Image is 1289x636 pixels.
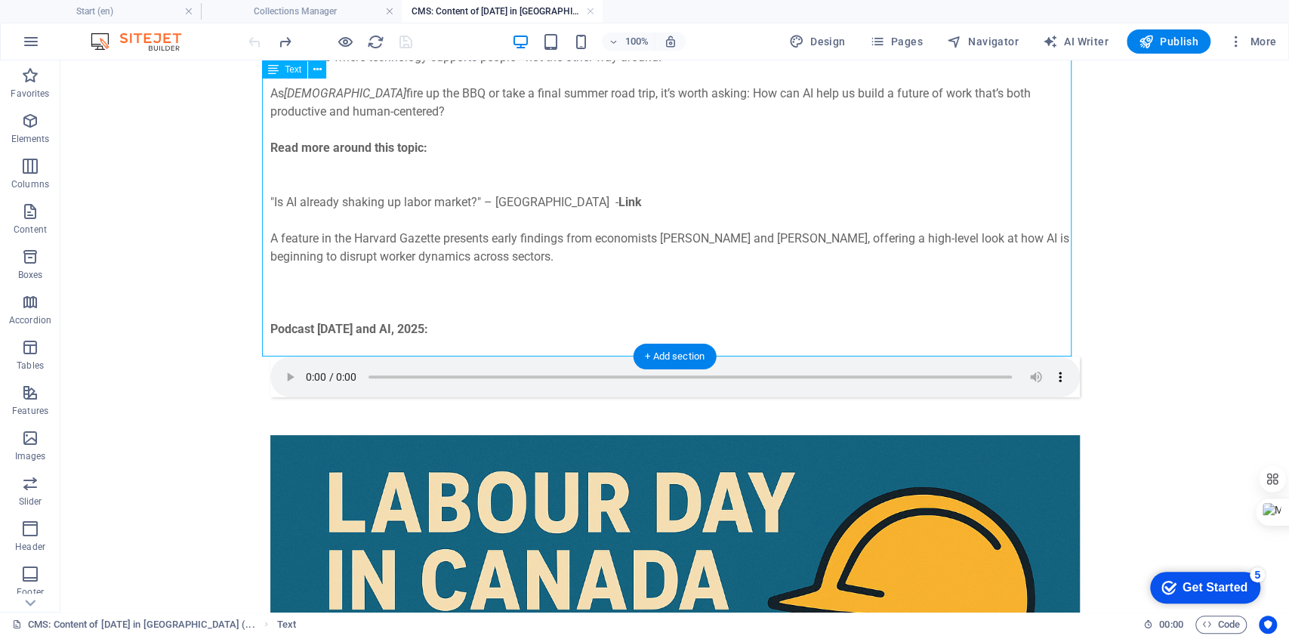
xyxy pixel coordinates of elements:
[783,29,852,54] div: Design (Ctrl+Alt+Y)
[1037,29,1115,54] button: AI Writer
[1139,34,1198,49] span: Publish
[15,541,45,553] p: Header
[624,32,649,51] h6: 100%
[276,33,294,51] i: Redo: Add element (Ctrl+Y, ⌘+Y)
[12,8,122,39] div: Get Started 5 items remaining, 0% complete
[15,450,46,462] p: Images
[367,33,384,51] i: Reload page
[277,616,296,634] span: Click to select. Double-click to edit
[1202,616,1240,634] span: Code
[14,224,47,236] p: Content
[19,496,42,508] p: Slider
[1159,616,1183,634] span: 00 00
[1195,616,1247,634] button: Code
[12,405,48,417] p: Features
[11,88,49,100] p: Favorites
[947,34,1019,49] span: Navigator
[1229,34,1276,49] span: More
[276,32,294,51] button: redo
[201,3,402,20] h4: Collections Manager
[87,32,200,51] img: Editor Logo
[863,29,928,54] button: Pages
[9,314,51,326] p: Accordion
[1143,616,1183,634] h6: Session time
[285,65,301,74] span: Text
[17,586,44,598] p: Footer
[45,17,109,30] div: Get Started
[789,34,846,49] span: Design
[12,616,255,634] a: Click to cancel selection. Double-click to open Pages
[336,32,354,51] button: Click here to leave preview mode and continue editing
[633,344,717,369] div: + Add section
[1127,29,1210,54] button: Publish
[17,360,44,372] p: Tables
[402,3,603,20] h4: CMS: Content of [DATE] in [GEOGRAPHIC_DATA] (...
[783,29,852,54] button: Design
[1223,29,1282,54] button: More
[664,35,677,48] i: On resize automatically adjust zoom level to fit chosen device.
[602,32,655,51] button: 100%
[11,178,49,190] p: Columns
[277,616,296,634] nav: breadcrumb
[11,133,50,145] p: Elements
[112,3,127,18] div: 5
[18,269,43,281] p: Boxes
[869,34,922,49] span: Pages
[1043,34,1109,49] span: AI Writer
[366,32,384,51] button: reload
[941,29,1025,54] button: Navigator
[1170,619,1172,630] span: :
[1259,616,1277,634] button: Usercentrics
